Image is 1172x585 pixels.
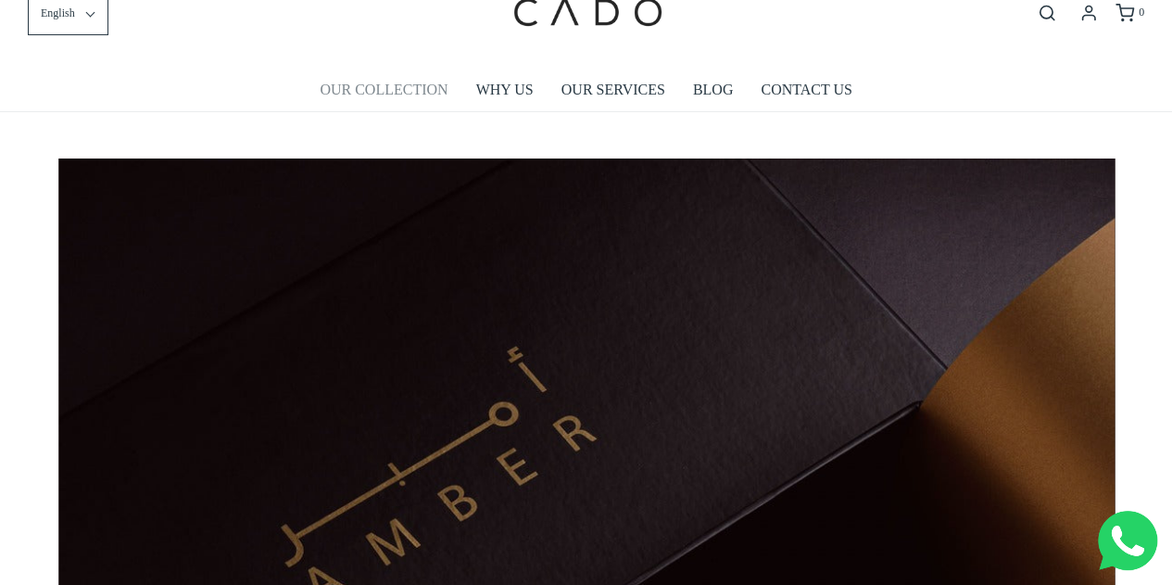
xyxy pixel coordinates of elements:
[41,5,75,22] span: English
[1030,3,1064,23] button: Open search bar
[761,69,851,111] a: CONTACT US
[1139,6,1144,19] span: 0
[1098,511,1157,570] img: Whatsapp
[320,69,447,111] a: OUR COLLECTION
[693,69,734,111] a: BLOG
[561,69,665,111] a: OUR SERVICES
[476,69,534,111] a: WHY US
[1114,4,1144,22] a: 0
[528,2,588,17] span: Last name
[528,154,616,169] span: Number of gifts
[528,78,620,93] span: Company name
